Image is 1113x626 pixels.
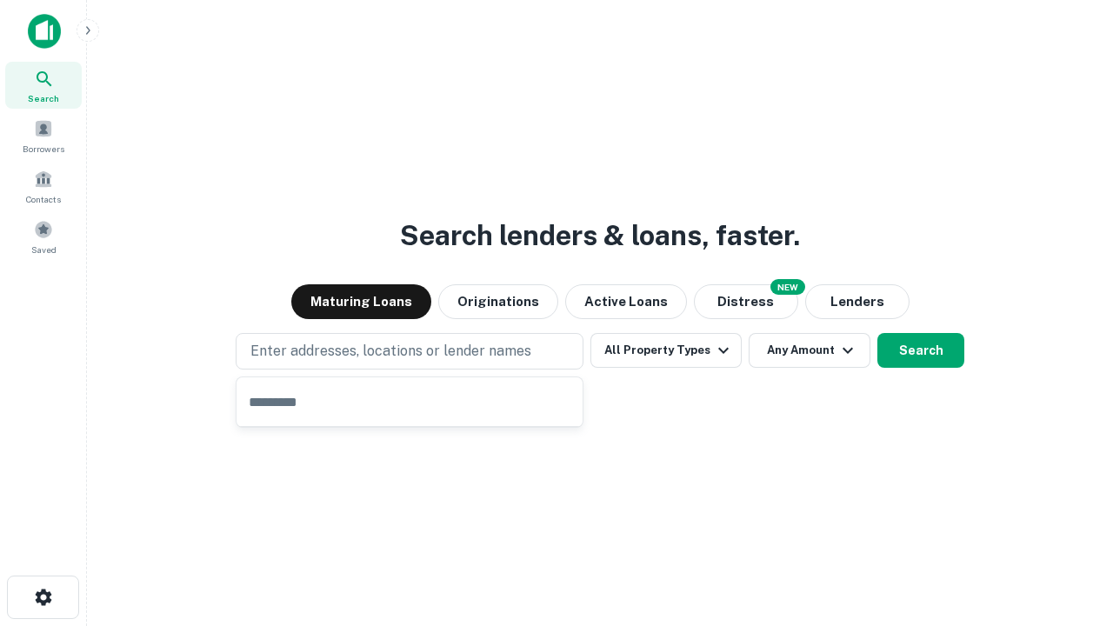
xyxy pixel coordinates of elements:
button: Search distressed loans with lien and other non-mortgage details. [694,284,798,319]
button: Active Loans [565,284,687,319]
button: All Property Types [590,333,742,368]
span: Borrowers [23,142,64,156]
a: Contacts [5,163,82,210]
button: Originations [438,284,558,319]
div: NEW [770,279,805,295]
a: Borrowers [5,112,82,159]
button: Lenders [805,284,910,319]
h3: Search lenders & loans, faster. [400,215,800,256]
span: Saved [31,243,57,256]
button: Maturing Loans [291,284,431,319]
img: capitalize-icon.png [28,14,61,49]
a: Search [5,62,82,109]
iframe: Chat Widget [1026,487,1113,570]
button: Search [877,333,964,368]
a: Saved [5,213,82,260]
button: Enter addresses, locations or lender names [236,333,583,370]
button: Any Amount [749,333,870,368]
span: Contacts [26,192,61,206]
p: Enter addresses, locations or lender names [250,341,531,362]
span: Search [28,91,59,105]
